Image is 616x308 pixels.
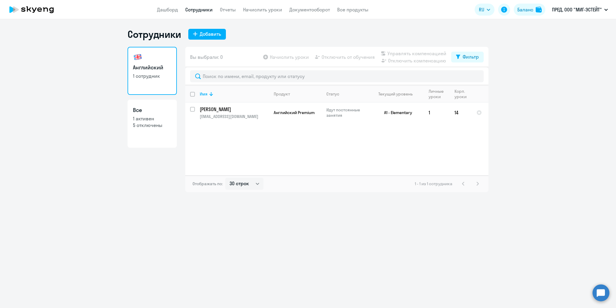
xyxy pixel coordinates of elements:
[190,70,484,82] input: Поиск по имени, email, продукту или статусу
[274,91,321,97] div: Продукт
[289,7,330,13] a: Документооборот
[326,107,368,118] p: Идут постоянные занятия
[454,89,467,99] div: Корп. уроки
[378,91,413,97] div: Текущий уровень
[326,91,339,97] div: Статус
[451,52,484,62] button: Фильтр
[133,122,171,128] p: 5 отключены
[190,53,223,61] span: Вы выбрали: 0
[243,7,282,13] a: Начислить уроки
[429,89,449,99] div: Личные уроки
[133,106,171,114] h3: Все
[463,53,479,60] div: Фильтр
[128,100,177,148] a: Все1 активен5 отключены
[133,73,171,79] p: 1 сотрудник
[373,91,423,97] div: Текущий уровень
[128,47,177,95] a: Английский1 сотрудник
[415,181,452,186] span: 1 - 1 из 1 сотрудника
[128,28,181,40] h1: Сотрудники
[450,103,472,122] td: 14
[454,89,471,99] div: Корп. уроки
[552,6,602,13] p: ПРЕД, ООО "МИГ-ЭСТЕЙТ"
[185,7,213,13] a: Сотрудники
[368,103,424,122] td: A1 - Elementary
[192,181,223,186] span: Отображать по:
[200,30,221,38] div: Добавить
[133,64,171,71] h3: Английский
[337,7,368,13] a: Все продукты
[424,103,450,122] td: 1
[133,115,171,122] p: 1 активен
[326,91,368,97] div: Статус
[274,110,315,115] span: Английский Premium
[200,114,269,119] p: [EMAIL_ADDRESS][DOMAIN_NAME]
[157,7,178,13] a: Дашборд
[549,2,611,17] button: ПРЕД, ООО "МИГ-ЭСТЕЙТ"
[475,4,494,16] button: RU
[514,4,545,16] button: Балансbalance
[188,29,226,40] button: Добавить
[200,91,269,97] div: Имя
[536,7,542,13] img: balance
[220,7,236,13] a: Отчеты
[429,89,445,99] div: Личные уроки
[200,91,208,97] div: Имя
[133,52,143,62] img: english
[274,91,290,97] div: Продукт
[479,6,484,13] span: RU
[200,106,269,113] a: [PERSON_NAME]
[517,6,533,13] div: Баланс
